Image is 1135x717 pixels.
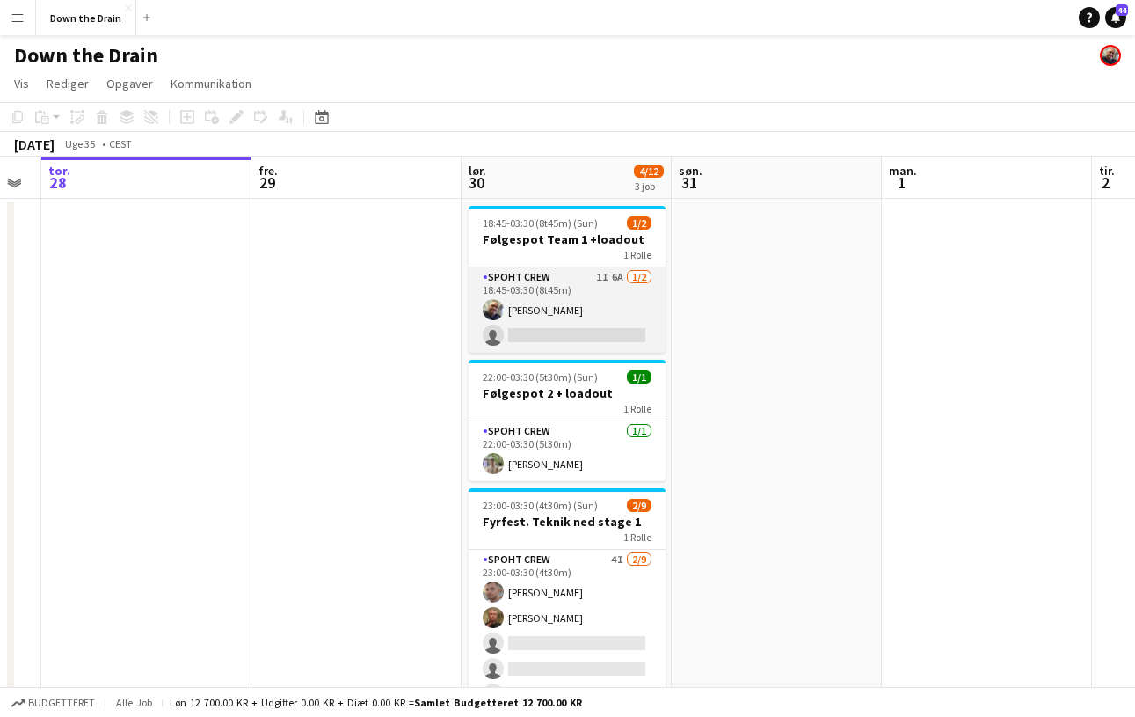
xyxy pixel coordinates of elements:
[99,72,160,95] a: Opgaver
[7,72,36,95] a: Vis
[627,499,651,512] span: 2/9
[469,360,666,481] app-job-card: 22:00-03:30 (5t30m) (Sun)1/1Følgespot 2 + loadout1 RolleSpoht Crew1/122:00-03:30 (5t30m)[PERSON_N...
[48,163,70,179] span: tor.
[14,135,55,153] div: [DATE]
[256,172,278,193] span: 29
[258,163,278,179] span: fre.
[14,42,158,69] h1: Down the Drain
[483,216,598,230] span: 18:45-03:30 (8t45m) (Sun)
[623,248,651,261] span: 1 Rolle
[483,370,598,384] span: 22:00-03:30 (5t30m) (Sun)
[889,163,917,179] span: man.
[40,72,96,95] a: Rediger
[466,172,486,193] span: 30
[469,385,666,401] h3: Følgespot 2 + loadout
[109,137,132,150] div: CEST
[469,267,666,353] app-card-role: Spoht Crew1I6A1/218:45-03:30 (8t45m)[PERSON_NAME]
[679,163,702,179] span: søn.
[58,137,102,150] span: Uge 35
[1099,163,1115,179] span: tir.
[170,696,582,709] div: Løn 12 700.00 KR + Udgifter 0.00 KR + Diæt 0.00 KR =
[414,696,582,709] span: Samlet budgetteret 12 700.00 KR
[634,165,664,178] span: 4/12
[14,76,29,91] span: Vis
[623,402,651,415] span: 1 Rolle
[47,76,89,91] span: Rediger
[36,1,136,35] button: Down the Drain
[28,697,95,709] span: Budgetteret
[635,179,663,193] div: 3 job
[113,696,155,709] span: Alle job
[106,76,153,91] span: Opgaver
[469,421,666,481] app-card-role: Spoht Crew1/122:00-03:30 (5t30m)[PERSON_NAME]
[886,172,917,193] span: 1
[1105,7,1126,28] a: 44
[627,370,651,384] span: 1/1
[46,172,70,193] span: 28
[469,163,486,179] span: lør.
[1116,4,1128,16] span: 44
[1100,45,1121,66] app-user-avatar: Danny Tranekær
[469,514,666,530] h3: Fyrfest. Teknik ned stage 1
[469,231,666,247] h3: Følgespot Team 1 +loadout
[623,530,651,544] span: 1 Rolle
[171,76,251,91] span: Kommunikation
[164,72,258,95] a: Kommunikation
[1096,172,1115,193] span: 2
[483,499,598,512] span: 23:00-03:30 (4t30m) (Sun)
[469,206,666,353] app-job-card: 18:45-03:30 (8t45m) (Sun)1/2Følgespot Team 1 +loadout1 RolleSpoht Crew1I6A1/218:45-03:30 (8t45m)[...
[676,172,702,193] span: 31
[627,216,651,230] span: 1/2
[9,693,98,713] button: Budgetteret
